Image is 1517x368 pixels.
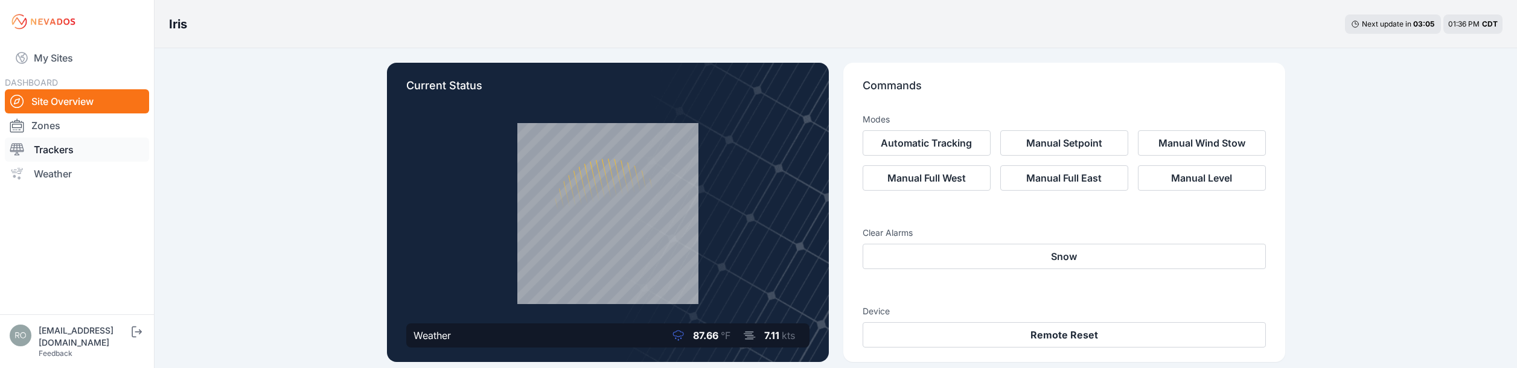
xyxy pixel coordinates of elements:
[782,329,795,341] span: kts
[169,8,187,40] nav: Breadcrumb
[39,349,72,358] a: Feedback
[414,328,451,343] div: Weather
[5,138,149,162] a: Trackers
[1138,165,1266,191] button: Manual Level
[39,325,129,349] div: [EMAIL_ADDRESS][DOMAIN_NAME]
[863,130,991,156] button: Automatic Tracking
[5,113,149,138] a: Zones
[5,162,149,186] a: Weather
[1138,130,1266,156] button: Manual Wind Stow
[863,165,991,191] button: Manual Full West
[1000,165,1128,191] button: Manual Full East
[863,227,1266,239] h3: Clear Alarms
[721,329,730,341] span: °F
[1448,19,1480,28] span: 01:36 PM
[5,89,149,113] a: Site Overview
[406,77,810,104] p: Current Status
[10,325,31,346] img: rono@prim.com
[863,77,1266,104] p: Commands
[863,322,1266,347] button: Remote Reset
[1000,130,1128,156] button: Manual Setpoint
[1413,19,1435,29] div: 03 : 05
[10,12,77,31] img: Nevados
[1362,19,1411,28] span: Next update in
[863,244,1266,269] button: Snow
[764,329,779,341] span: 7.11
[5,43,149,72] a: My Sites
[693,329,718,341] span: 87.66
[1482,19,1498,28] span: CDT
[169,16,187,33] h3: Iris
[863,305,1266,317] h3: Device
[5,77,58,87] span: DASHBOARD
[863,113,890,125] h3: Modes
